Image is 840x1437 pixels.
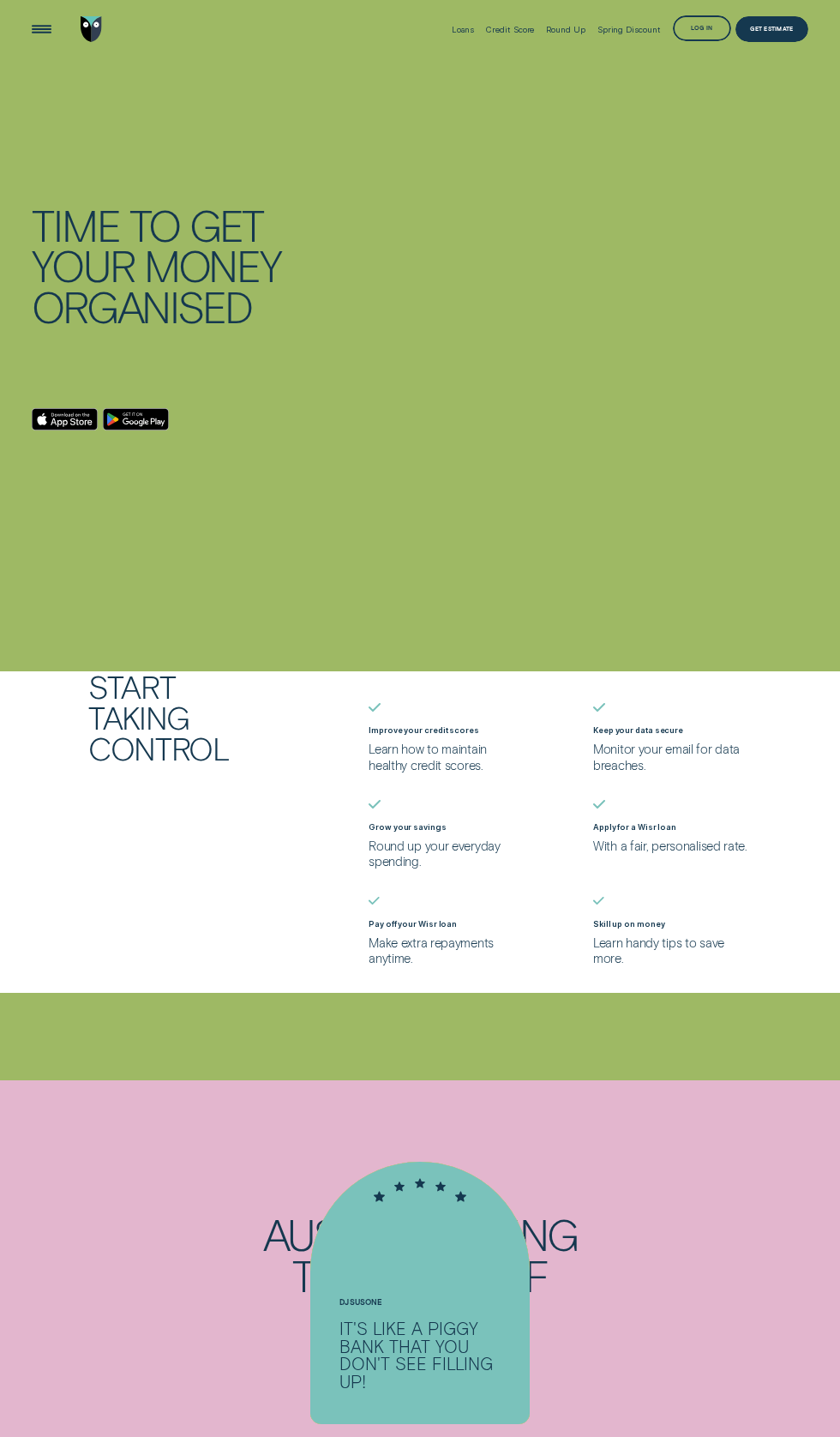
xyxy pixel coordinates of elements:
p: Monitor your email for data breaches. [593,741,752,773]
a: Get Estimate [735,16,807,43]
p: Make extra repayments anytime. [369,935,527,966]
p: Round up your everyday spending. [369,838,527,869]
a: Download on the App Store [32,408,98,430]
p: Learn how to maintain healthy credit scores. [369,741,527,773]
h4: TIME TO GET YOUR MONEY ORGANISED [32,204,285,326]
span: DjSuSOne [339,1299,382,1306]
img: Wisr [81,16,103,43]
div: It's like a piggy bank that you don't see filling up! [339,1320,500,1390]
button: Log in [673,15,731,42]
a: Android App on Google Play [103,408,169,430]
label: Skill up on money [593,919,664,929]
p: Learn handy tips to save more. [593,935,752,966]
div: 5 Stars [310,1178,529,1191]
label: Apply for a Wisr loan [593,822,676,832]
p: With a fair, personalised rate. [593,838,752,853]
div: Round Up [546,25,585,34]
div: Credit Score [486,25,534,34]
h2: START TAKING CONTROL [88,671,281,765]
label: Keep your data secure [593,725,683,735]
div: Loans [452,25,475,34]
label: Pay off your Wisr loan [369,919,457,929]
div: Spring Discount [597,25,661,34]
label: Grow your savings [369,822,446,832]
label: Improve your credit scores [369,725,479,735]
button: Open Menu [28,16,55,43]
